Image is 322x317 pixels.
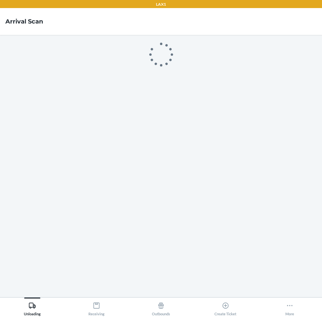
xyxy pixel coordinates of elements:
div: More [285,299,294,316]
div: Create Ticket [214,299,236,316]
p: LAX1 [156,1,166,7]
button: Create Ticket [193,298,258,316]
div: Outbounds [152,299,170,316]
div: Unloading [24,299,41,316]
button: Receiving [65,298,129,316]
h4: Arrival Scan [5,17,43,26]
button: More [257,298,322,316]
button: Outbounds [129,298,193,316]
div: Receiving [88,299,105,316]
